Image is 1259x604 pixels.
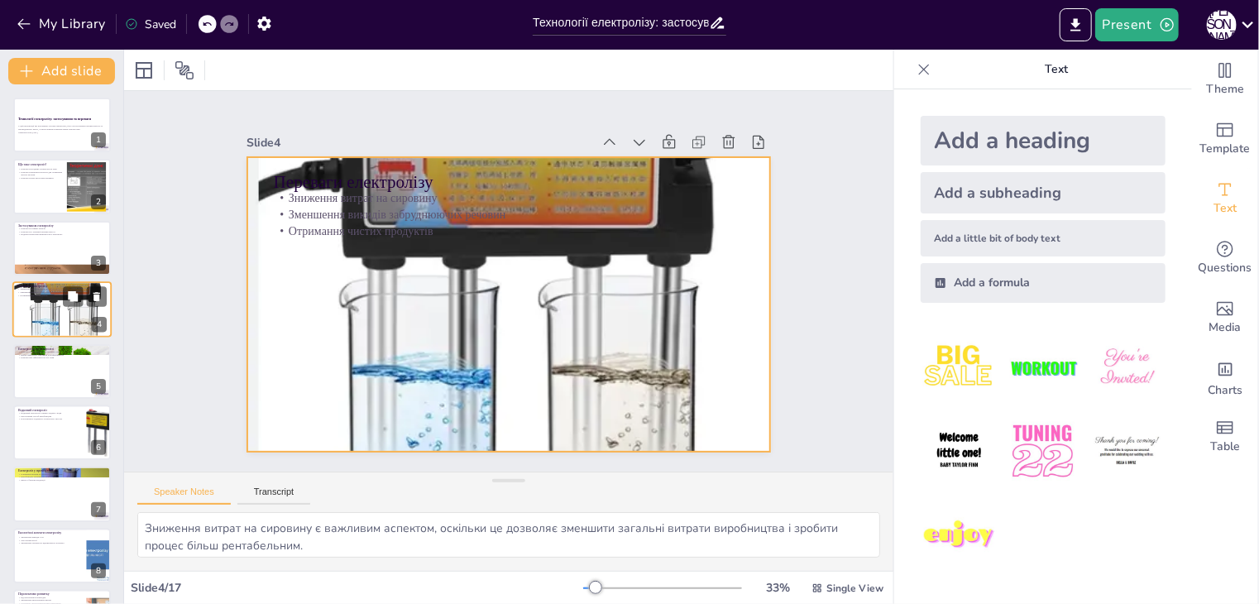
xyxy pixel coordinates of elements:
p: Вдосконалення електродів [18,596,82,599]
div: М [PERSON_NAME] [1207,10,1237,40]
p: Якість і безпека продукції [18,479,106,482]
div: 8 [91,563,106,578]
p: Отримання чистих продуктів [17,295,107,298]
div: Add a heading [921,116,1166,165]
div: 3 [91,256,106,271]
div: Add images, graphics, shapes or video [1192,288,1258,348]
p: Зменшення викидів CO2 [18,535,82,539]
p: Переваги електролізу [17,284,107,289]
span: Template [1200,140,1251,158]
div: Change the overall theme [1192,50,1258,109]
p: Електроліз у промисловості [18,469,106,474]
p: Виробництво хімічних сполук [18,476,106,479]
div: 7 [91,502,106,517]
button: My Library [12,11,112,37]
div: 4 [12,281,112,338]
div: 2 [13,159,111,213]
div: Add a table [1192,407,1258,467]
img: 7.jpeg [921,497,998,574]
span: Single View [826,582,883,595]
span: Media [1209,319,1242,337]
p: Generated with [URL] [18,131,106,134]
button: Transcript [237,487,311,505]
div: 6 [91,440,106,455]
div: Add charts and graphs [1192,348,1258,407]
div: 8 [13,529,111,583]
p: Зменшення залежності від викопного пального [18,542,82,545]
button: М [PERSON_NAME] [1207,8,1237,41]
p: Зменшення викидів забруднюючих речовин [17,291,107,295]
p: Застосування електролізу [18,223,106,228]
p: Зменшення енергетичних витрат [18,599,82,602]
p: Переваги електролізу [273,170,744,194]
div: Get real-time input from your audience [1192,228,1258,288]
p: Електроліз очищає метали [18,227,106,230]
div: 5 [91,379,106,394]
div: 5 [13,344,111,399]
span: Table [1210,438,1240,456]
p: Зменшення викидів забруднюючих речовин [273,207,744,223]
div: Add a subheading [921,172,1166,213]
p: Електроліти в електролізі [18,346,106,351]
span: Text [1214,199,1237,218]
div: Add a formula [921,263,1166,303]
p: Зниження витрат на сировину [17,288,107,291]
div: Add text boxes [1192,169,1258,228]
p: Воднева енергетика використовує електроліз [18,233,106,237]
button: Duplicate Slide [63,287,83,307]
span: Position [175,60,194,80]
div: Slide 4 [247,135,592,151]
p: У цій презентації ми розглянемо основи електролізу, його застосування в промисловості та повсякде... [18,125,106,131]
img: 3.jpeg [1089,329,1166,406]
p: Зниження витрат на сировину [273,190,744,207]
div: 2 [91,194,106,209]
div: 7 [13,467,111,521]
img: 1.jpeg [921,329,998,406]
img: 4.jpeg [921,413,998,490]
button: Delete Slide [87,287,107,307]
span: Questions [1199,259,1252,277]
div: 33 % [759,580,798,596]
button: Speaker Notes [137,487,231,505]
p: Електроліз використовується для отримання чистих металів [18,170,62,176]
p: Електроліти забезпечують рух іонів [18,356,106,359]
p: Чисті енергоносії [18,539,82,542]
img: 6.jpeg [1089,413,1166,490]
p: Водневий електроліз [18,408,82,413]
p: Text [937,50,1175,89]
span: Theme [1206,80,1244,98]
button: Export to PowerPoint [1060,8,1092,41]
p: Що таке електроліз? [18,161,62,166]
p: Електроліз у хімічній промисловості [18,230,106,233]
div: Slide 4 / 17 [131,580,583,596]
div: 6 [13,405,111,460]
div: 4 [92,318,107,333]
button: Add slide [8,58,115,84]
p: Популярність водневого електролізу зростає [18,418,82,421]
p: Екологічний спосіб виробництва [18,415,82,418]
div: Add ready made slides [1192,109,1258,169]
p: Екологічні аспекти електролізу [18,530,82,535]
img: 5.jpeg [1004,413,1081,490]
img: 2.jpeg [1004,329,1081,406]
p: Електроліти проводять електричний струм [18,350,106,353]
p: Очищення металів за допомогою електролізу [18,473,106,477]
div: Layout [131,57,157,84]
div: 1 [13,98,111,152]
button: Present [1095,8,1178,41]
div: 1 [91,132,106,147]
p: Перспективи розвитку [18,592,82,597]
input: Insert title [533,11,709,35]
p: Електроліз має екологічні переваги [18,176,62,180]
p: Вибір електроліту важливий для ефективності [18,353,106,357]
div: Saved [125,17,176,32]
p: Водневий електроліз отримує водень з води [18,411,82,415]
span: Charts [1208,381,1242,400]
strong: Технології електролізу: застосування та переваги [18,117,91,121]
textarea: Зниження витрат на сировину є важливим аспектом, оскільки це дозволяє зменшити загальні витрати в... [137,512,880,558]
p: Отримання чистих продуктів [273,223,744,239]
div: Add a little bit of body text [921,220,1166,256]
p: Електроліз розділяє електроліт на іони [18,167,62,170]
div: 3 [13,221,111,276]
